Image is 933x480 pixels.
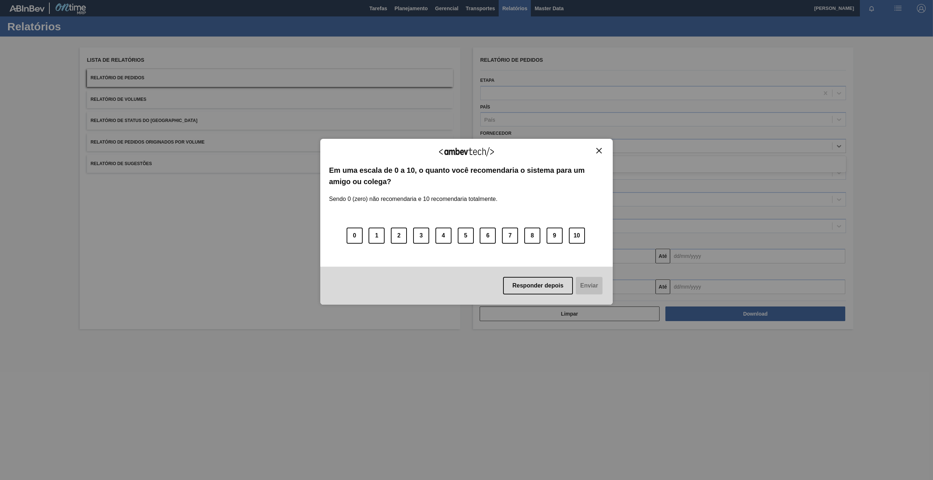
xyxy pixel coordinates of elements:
[329,187,498,202] label: Sendo 0 (zero) não recomendaria e 10 recomendaria totalmente.
[391,228,407,244] button: 2
[439,147,494,156] img: Logo Ambevtech
[502,228,518,244] button: 7
[347,228,363,244] button: 0
[547,228,563,244] button: 9
[435,228,452,244] button: 4
[594,148,604,154] button: Close
[524,228,540,244] button: 8
[480,228,496,244] button: 6
[369,228,385,244] button: 1
[413,228,429,244] button: 3
[596,148,602,153] img: Close
[503,277,573,294] button: Responder depois
[569,228,585,244] button: 10
[329,165,604,187] label: Em uma escala de 0 a 10, o quanto você recomendaria o sistema para um amigo ou colega?
[458,228,474,244] button: 5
